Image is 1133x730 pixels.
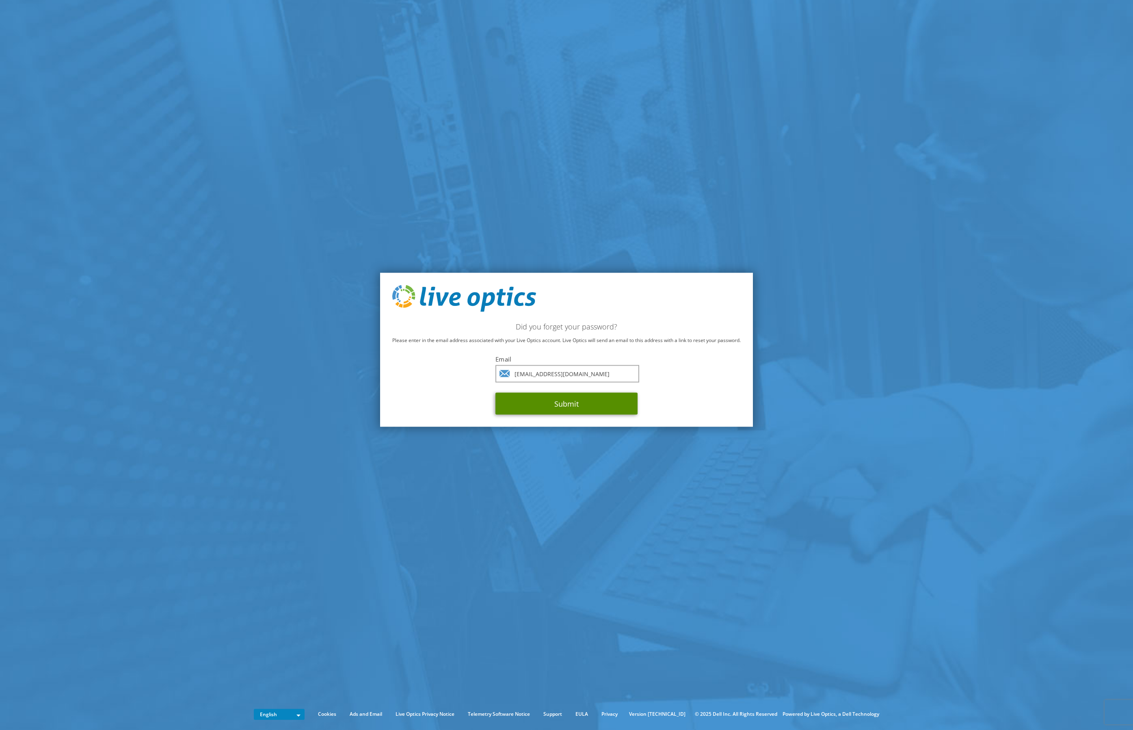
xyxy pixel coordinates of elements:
a: Live Optics Privacy Notice [389,710,461,719]
li: Version [TECHNICAL_ID] [625,710,690,719]
a: Cookies [312,710,342,719]
a: Privacy [595,710,624,719]
a: EULA [569,710,594,719]
label: Email [495,355,638,363]
a: Support [537,710,568,719]
p: Please enter in the email address associated with your Live Optics account. Live Optics will send... [392,336,741,344]
a: Ads and Email [344,710,388,719]
h2: Did you forget your password? [392,322,741,331]
li: Powered by Live Optics, a Dell Technology [783,710,879,719]
li: © 2025 Dell Inc. All Rights Reserved [691,710,781,719]
a: Telemetry Software Notice [462,710,536,719]
button: Submit [495,392,638,414]
img: live_optics_svg.svg [392,285,536,312]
